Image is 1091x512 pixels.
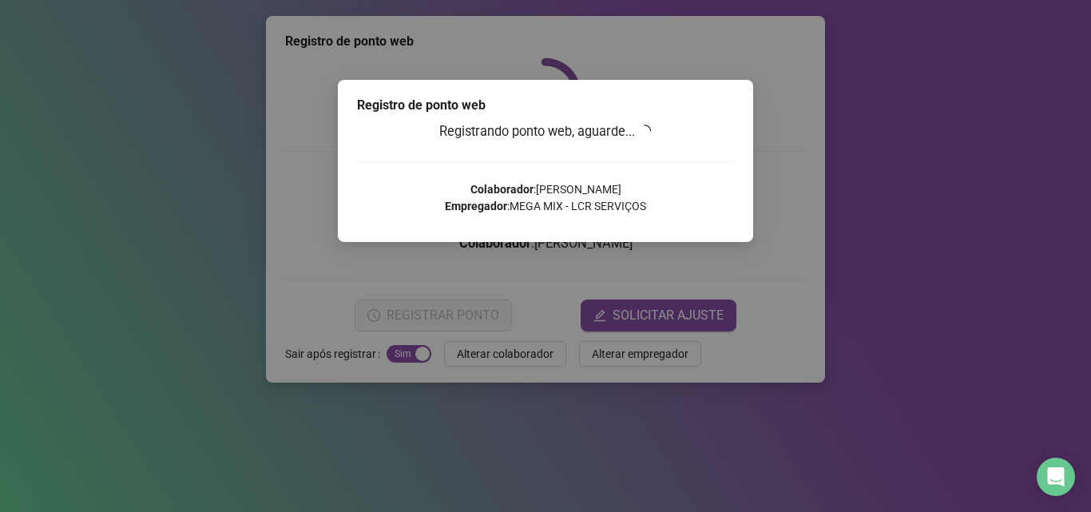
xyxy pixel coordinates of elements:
p: : [PERSON_NAME] : MEGA MIX - LCR SERVIÇOS [357,181,734,215]
strong: Empregador [445,200,507,212]
div: Registro de ponto web [357,96,734,115]
span: loading [638,125,651,137]
div: Open Intercom Messenger [1037,458,1075,496]
h3: Registrando ponto web, aguarde... [357,121,734,142]
strong: Colaborador [470,183,534,196]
